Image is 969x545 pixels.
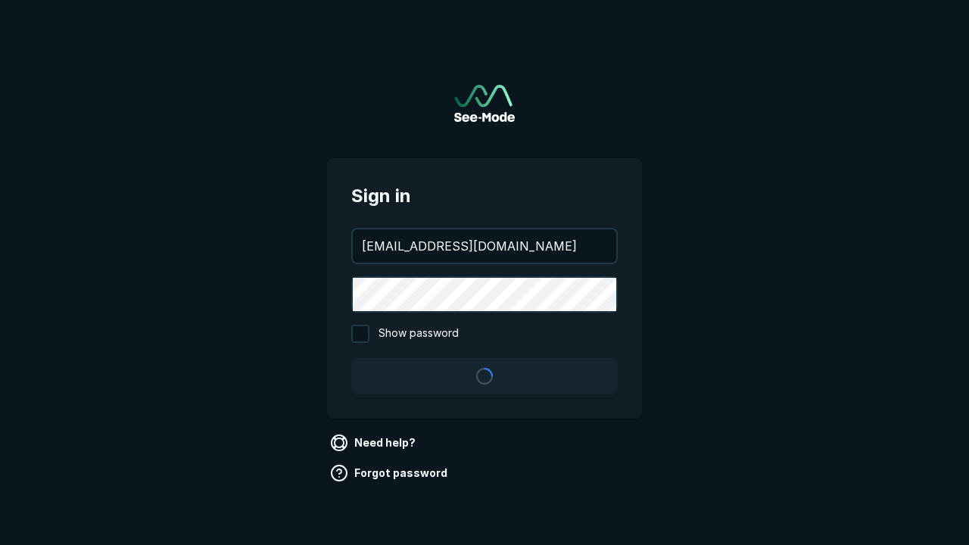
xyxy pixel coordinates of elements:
a: Forgot password [327,461,453,485]
span: Show password [379,325,459,343]
span: Sign in [351,182,618,210]
a: Need help? [327,431,422,455]
img: See-Mode Logo [454,85,515,122]
input: your@email.com [353,229,616,263]
a: Go to sign in [454,85,515,122]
